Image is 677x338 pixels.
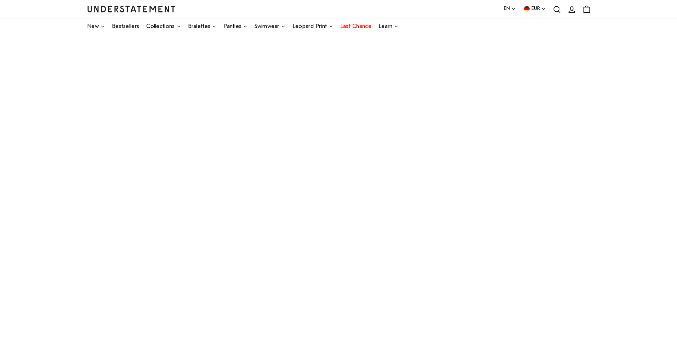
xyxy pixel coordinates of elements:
span: Bralettes [188,24,211,29]
span: EUR [531,5,540,13]
a: Learn [379,18,399,35]
span: Leopard Print [292,24,327,29]
a: Collections [146,18,181,35]
span: Bestsellers [112,24,139,29]
a: Understatement Homepage [87,6,176,12]
a: Last Chance [340,18,371,35]
a: Leopard Print [292,18,333,35]
a: New [87,18,105,35]
a: Swimwear [255,18,285,35]
a: Bralettes [188,18,217,35]
a: Bestsellers [112,18,139,35]
span: New [87,24,99,29]
a: Panties [223,18,248,35]
span: EN [504,5,510,13]
span: Learn [379,24,393,29]
button: EN [504,5,516,13]
button: EUR [523,5,546,13]
span: Panties [223,24,241,29]
span: Swimwear [255,24,279,29]
span: Last Chance [340,24,371,29]
span: Collections [146,24,175,29]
